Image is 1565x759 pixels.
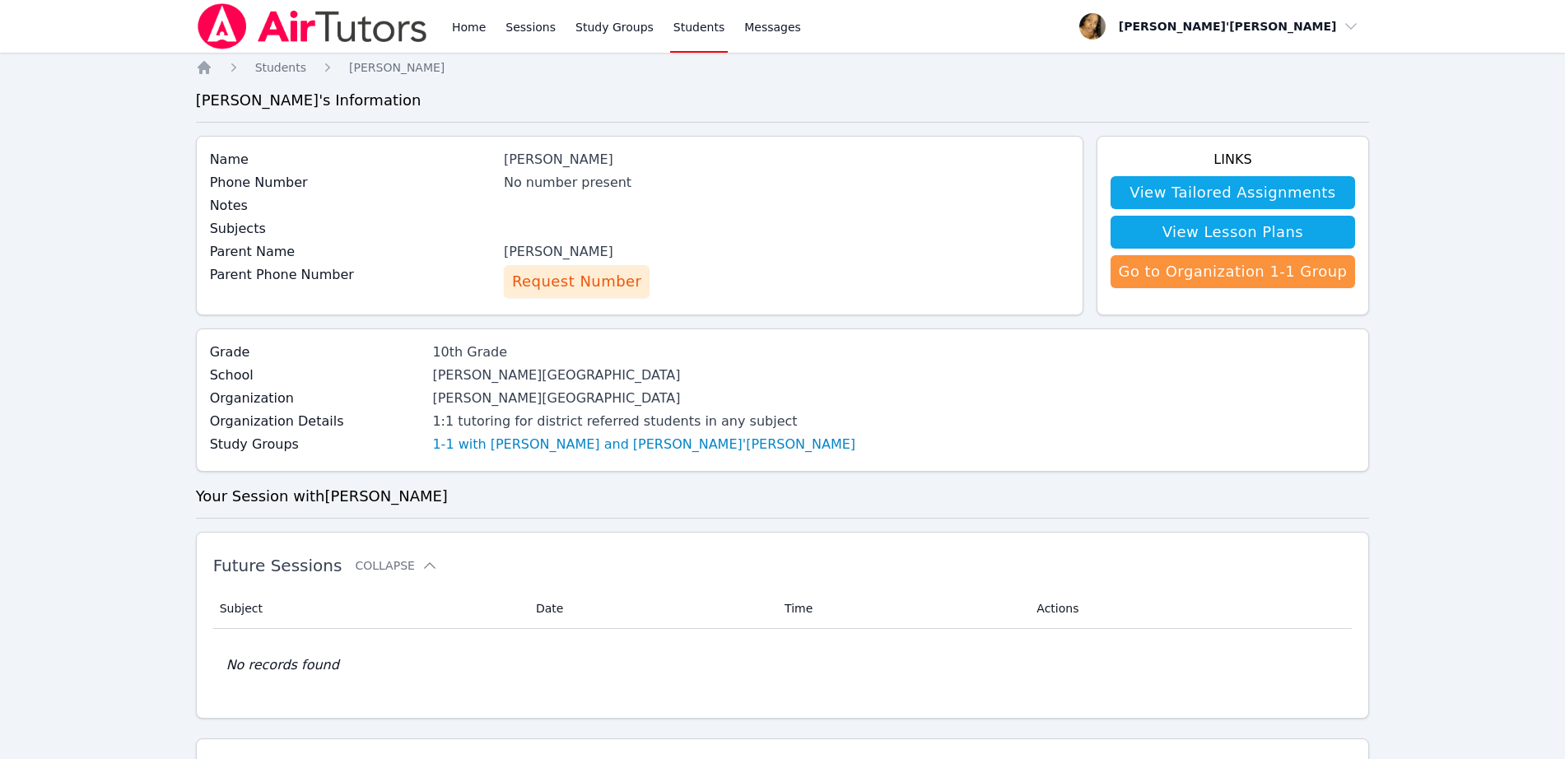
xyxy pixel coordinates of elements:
label: Organization Details [210,412,423,431]
th: Subject [213,589,526,629]
th: Time [775,589,1027,629]
div: [PERSON_NAME] [504,150,1069,170]
span: [PERSON_NAME] [349,61,445,74]
img: Air Tutors [196,3,429,49]
div: [PERSON_NAME][GEOGRAPHIC_DATA] [432,389,855,408]
th: Actions [1027,589,1352,629]
label: Notes [210,196,494,216]
label: Name [210,150,494,170]
td: No records found [213,629,1353,701]
button: Request Number [504,265,650,298]
th: Date [526,589,775,629]
a: View Tailored Assignments [1111,176,1356,209]
span: Students [255,61,306,74]
a: 1-1 with [PERSON_NAME] and [PERSON_NAME]'[PERSON_NAME] [432,435,855,454]
label: Study Groups [210,435,423,454]
a: Go to Organization 1-1 Group [1111,255,1356,288]
label: Grade [210,342,423,362]
div: [PERSON_NAME] [504,242,1069,262]
label: School [210,366,423,385]
label: Organization [210,389,423,408]
div: 1:1 tutoring for district referred students in any subject [432,412,855,431]
h4: Links [1111,150,1356,170]
label: Subjects [210,219,494,239]
h3: [PERSON_NAME] 's Information [196,89,1370,112]
a: Students [255,59,306,76]
button: Collapse [355,557,437,574]
div: 10th Grade [432,342,855,362]
label: Parent Phone Number [210,265,494,285]
div: No number present [504,173,1069,193]
span: Messages [744,19,801,35]
label: Parent Name [210,242,494,262]
nav: Breadcrumb [196,59,1370,76]
span: Future Sessions [213,556,342,575]
a: View Lesson Plans [1111,216,1356,249]
span: Request Number [512,270,641,293]
a: [PERSON_NAME] [349,59,445,76]
div: [PERSON_NAME][GEOGRAPHIC_DATA] [432,366,855,385]
label: Phone Number [210,173,494,193]
h3: Your Session with [PERSON_NAME] [196,485,1370,508]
